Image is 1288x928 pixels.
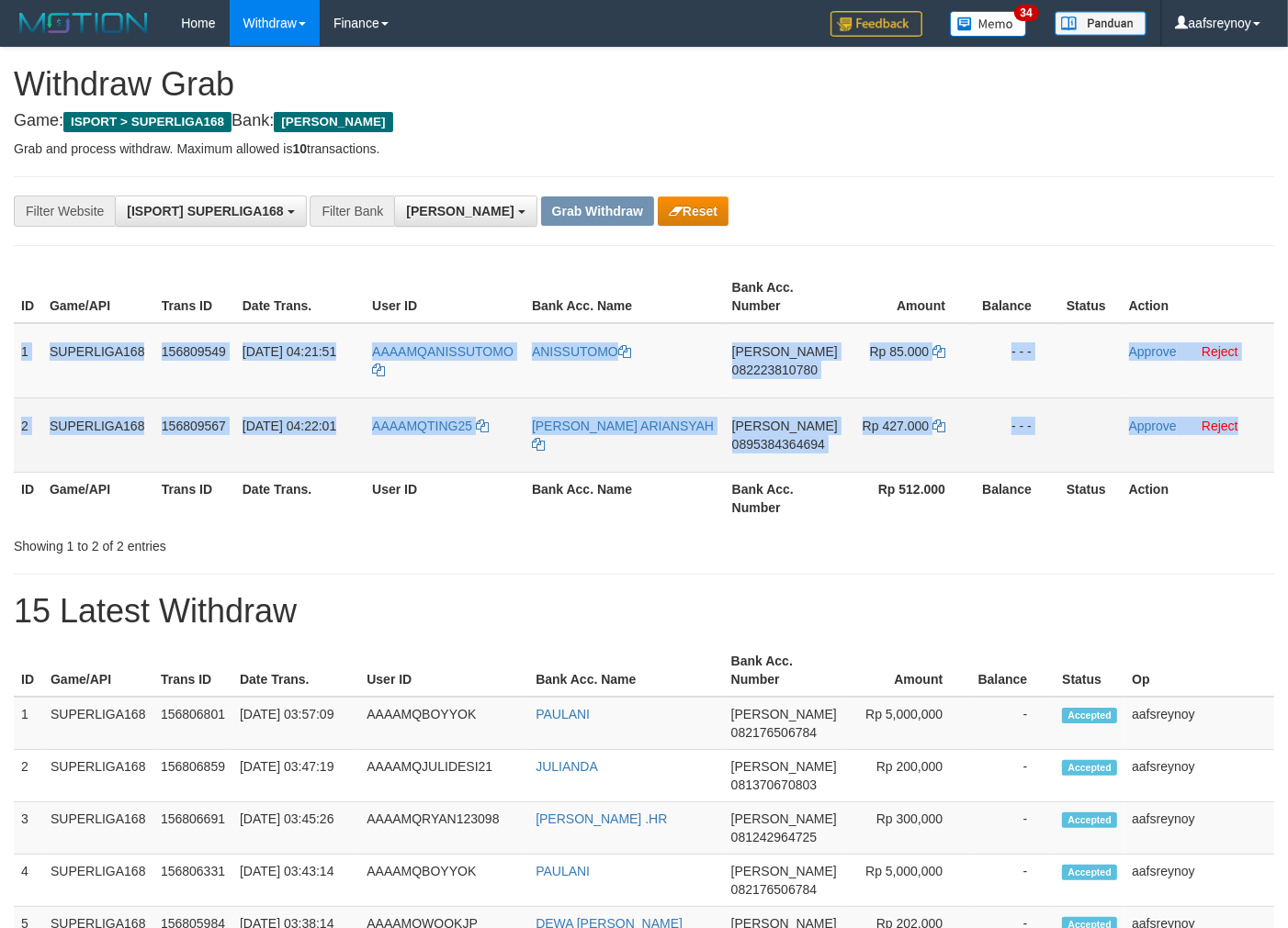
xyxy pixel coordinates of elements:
[14,112,1274,130] h4: Game: Bank:
[830,11,922,37] img: Feedback.jpg
[1124,750,1274,802] td: aafsreynoy
[731,759,837,774] span: [PERSON_NAME]
[536,707,590,721] a: PAULANI
[950,11,1027,37] img: Button%20Memo.svg
[359,750,528,802] td: AAAAMQJULIDESI21
[14,593,1274,630] h1: 15 Latest Withdraw
[1062,865,1117,880] span: Accepted
[1124,644,1274,697] th: Op
[406,204,514,218] span: [PERSON_NAME]
[1014,5,1039,21] span: 34
[14,855,43,907] td: 4
[731,707,837,721] span: [PERSON_NAME]
[732,437,825,452] span: Copy 0895384364694 to clipboard
[42,472,154,524] th: Game/API
[973,271,1059,323] th: Balance
[14,472,42,524] th: ID
[844,802,970,855] td: Rp 300,000
[970,750,1055,802] td: -
[365,472,525,524] th: User ID
[232,802,359,855] td: [DATE] 03:45:26
[153,802,232,855] td: 156806691
[162,344,226,359] span: 156809549
[973,472,1059,524] th: Balance
[232,697,359,750] td: [DATE] 03:57:09
[932,344,945,359] a: Copy 85000 to clipboard
[732,344,838,359] span: [PERSON_NAME]
[732,419,838,433] span: [PERSON_NAME]
[232,855,359,907] td: [DATE] 03:43:14
[235,271,365,323] th: Date Trans.
[1062,812,1117,828] span: Accepted
[970,697,1055,750] td: -
[844,697,970,750] td: Rp 5,000,000
[154,271,235,323] th: Trans ID
[1124,697,1274,750] td: aafsreynoy
[536,811,667,826] a: [PERSON_NAME] .HR
[43,855,153,907] td: SUPERLIGA168
[732,363,818,377] span: Copy 082223810780 to clipboard
[43,802,153,855] td: SUPERLIGA168
[243,344,336,359] span: [DATE] 04:21:51
[1202,419,1238,433] a: Reject
[731,882,817,897] span: Copy 082176506784 to clipboard
[1124,802,1274,855] td: aafsreynoy
[845,271,973,323] th: Amount
[844,855,970,907] td: Rp 5,000,000
[154,472,235,524] th: Trans ID
[845,472,973,524] th: Rp 512.000
[970,644,1055,697] th: Balance
[725,472,845,524] th: Bank Acc. Number
[153,644,232,697] th: Trans ID
[731,725,817,740] span: Copy 082176506784 to clipboard
[658,196,729,226] button: Reset
[528,644,724,697] th: Bank Acc. Name
[115,196,306,227] button: [ISPORT] SUPERLIGA168
[14,9,153,37] img: MOTION_logo.png
[731,864,837,878] span: [PERSON_NAME]
[731,830,817,844] span: Copy 081242964725 to clipboard
[536,759,598,774] a: JULIANDA
[1062,708,1117,723] span: Accepted
[932,419,945,433] a: Copy 427000 to clipboard
[14,802,43,855] td: 3
[14,697,43,750] td: 1
[232,644,359,697] th: Date Trans.
[973,397,1059,472] td: - - -
[42,397,154,472] td: SUPERLIGA168
[1055,644,1124,697] th: Status
[274,112,392,132] span: [PERSON_NAME]
[1124,855,1274,907] td: aafsreynoy
[14,271,42,323] th: ID
[359,644,528,697] th: User ID
[536,864,590,878] a: PAULANI
[14,397,42,472] td: 2
[1122,472,1274,524] th: Action
[970,855,1055,907] td: -
[731,811,837,826] span: [PERSON_NAME]
[372,419,472,433] span: AAAAMQTING25
[292,141,307,156] strong: 10
[1062,760,1117,776] span: Accepted
[844,644,970,697] th: Amount
[725,271,845,323] th: Bank Acc. Number
[525,271,725,323] th: Bank Acc. Name
[359,855,528,907] td: AAAAMQBOYYOK
[359,802,528,855] td: AAAAMQRYAN123098
[1059,271,1122,323] th: Status
[153,697,232,750] td: 156806801
[372,419,489,433] a: AAAAMQTING25
[1129,344,1177,359] a: Approve
[1129,419,1177,433] a: Approve
[359,697,528,750] td: AAAAMQBOYYOK
[1055,11,1147,36] img: panduan.png
[1059,472,1122,524] th: Status
[232,750,359,802] td: [DATE] 03:47:19
[43,697,153,750] td: SUPERLIGA168
[14,196,115,227] div: Filter Website
[1202,344,1238,359] a: Reject
[243,419,336,433] span: [DATE] 04:22:01
[14,530,523,555] div: Showing 1 to 2 of 2 entries
[532,419,714,452] a: [PERSON_NAME] ARIANSYAH
[42,323,154,398] td: SUPERLIGA168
